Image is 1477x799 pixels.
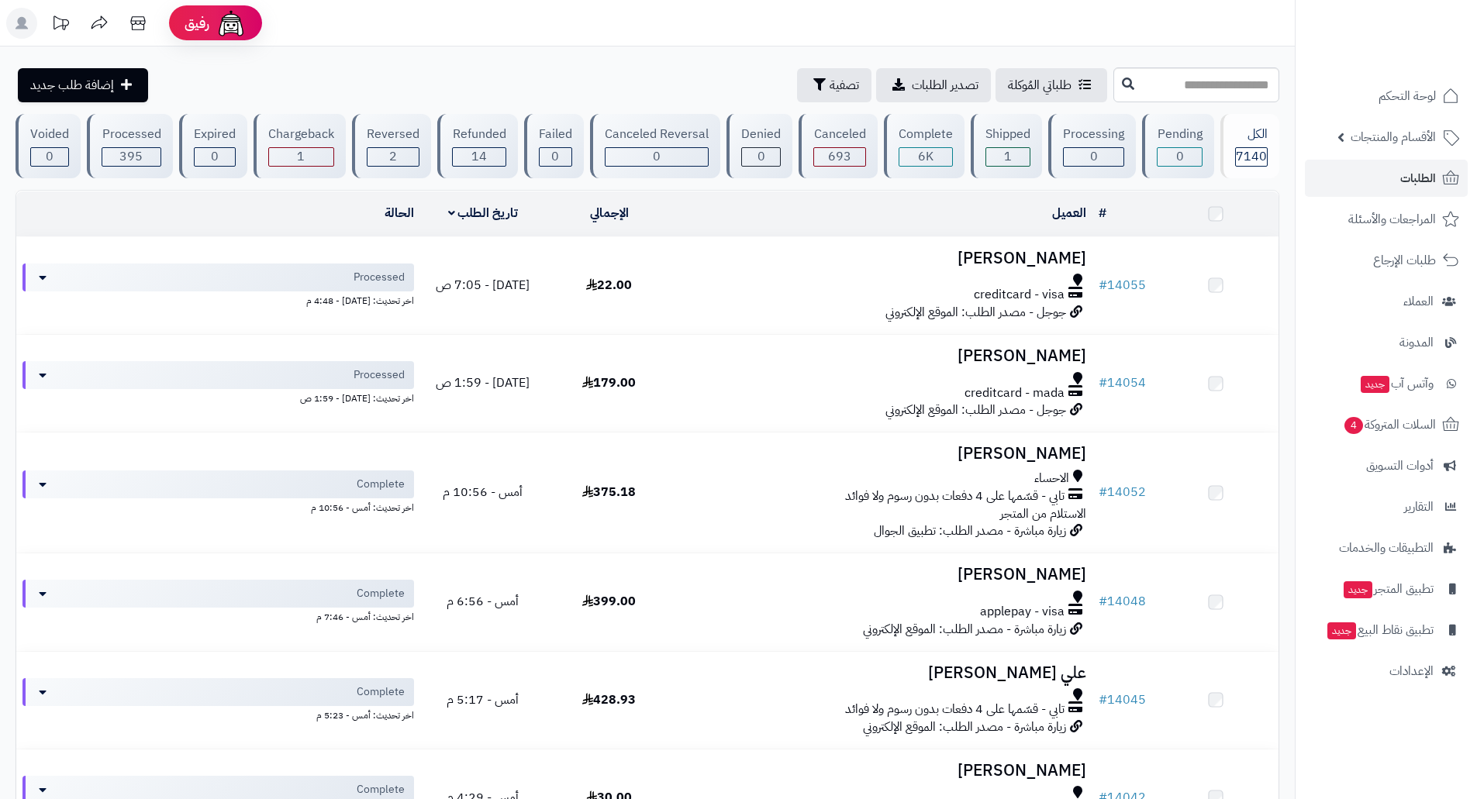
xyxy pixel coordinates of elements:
div: Canceled Reversal [605,126,709,143]
a: التطبيقات والخدمات [1305,529,1468,567]
a: Expired 0 [176,114,250,178]
a: تحديثات المنصة [41,8,80,43]
img: ai-face.png [216,8,247,39]
a: طلباتي المُوكلة [996,68,1107,102]
div: Shipped [985,126,1030,143]
a: إضافة طلب جديد [18,68,148,102]
a: الإجمالي [590,204,629,222]
a: الحالة [385,204,414,222]
a: الطلبات [1305,160,1468,197]
a: طلبات الإرجاع [1305,242,1468,279]
a: Canceled 693 [795,114,880,178]
span: # [1099,483,1107,501]
span: أمس - 10:56 م [443,483,523,501]
span: 375.18 [582,483,636,501]
span: 0 [757,147,765,166]
a: #14054 [1099,374,1146,392]
a: أدوات التسويق [1305,447,1468,484]
span: 4 [1344,417,1363,434]
h3: [PERSON_NAME] [678,445,1086,463]
span: # [1099,592,1107,611]
div: 0 [606,148,708,166]
span: تصفية [830,76,859,95]
div: اخر تحديث: أمس - 5:23 م [22,706,414,722]
span: طلبات الإرجاع [1373,250,1436,271]
a: المراجعات والأسئلة [1305,201,1468,238]
div: 6034 [899,148,952,166]
h3: [PERSON_NAME] [678,762,1086,780]
span: التقارير [1404,496,1434,518]
div: 1 [986,148,1030,166]
a: Denied 0 [723,114,795,178]
span: 0 [211,147,219,166]
span: الأقسام والمنتجات [1351,126,1436,148]
span: جوجل - مصدر الطلب: الموقع الإلكتروني [885,303,1066,322]
a: تصدير الطلبات [876,68,991,102]
div: 0 [1158,148,1201,166]
span: 6K [918,147,933,166]
button: تصفية [797,68,871,102]
span: 179.00 [582,374,636,392]
a: #14055 [1099,276,1146,294]
div: Canceled [813,126,865,143]
span: المراجعات والأسئلة [1348,208,1436,230]
span: السلات المتروكة [1343,414,1436,436]
span: Complete [357,684,405,700]
a: العميل [1052,204,1086,222]
a: العملاء [1305,283,1468,320]
div: اخر تحديث: [DATE] - 4:48 م [22,291,414,308]
a: Reversed 2 [349,114,434,178]
a: Voided 0 [12,114,84,178]
span: الاستلام من المتجر [1000,505,1086,523]
div: Voided [30,126,69,143]
span: الطلبات [1400,167,1436,189]
span: الاحساء [1034,470,1069,487]
span: جديد [1344,581,1372,598]
div: اخر تحديث: [DATE] - 1:59 ص [22,389,414,405]
span: 14 [471,147,487,166]
a: Complete 6K [881,114,968,178]
a: تطبيق نقاط البيعجديد [1305,611,1468,649]
span: زيارة مباشرة - مصدر الطلب: الموقع الإلكتروني [863,620,1066,639]
a: Chargeback 1 [250,114,349,178]
div: 0 [1064,148,1123,166]
span: زيارة مباشرة - مصدر الطلب: تطبيق الجوال [874,522,1066,540]
span: 1 [1004,147,1012,166]
a: Refunded 14 [434,114,520,178]
span: أمس - 5:17 م [447,691,519,709]
a: Failed 0 [521,114,587,178]
div: 2 [368,148,419,166]
span: أمس - 6:56 م [447,592,519,611]
span: طلباتي المُوكلة [1008,76,1072,95]
span: applepay - visa [980,603,1065,621]
span: 1 [297,147,305,166]
span: 693 [828,147,851,166]
span: جديد [1361,376,1389,393]
span: أدوات التسويق [1366,455,1434,477]
a: Shipped 1 [968,114,1045,178]
div: Pending [1157,126,1202,143]
a: وآتس آبجديد [1305,365,1468,402]
span: رفيق [185,14,209,33]
span: 22.00 [586,276,632,294]
a: # [1099,204,1106,222]
span: التطبيقات والخدمات [1339,537,1434,559]
span: creditcard - visa [974,286,1065,304]
span: creditcard - mada [965,384,1065,402]
div: Reversed [367,126,419,143]
span: # [1099,276,1107,294]
span: لوحة التحكم [1379,85,1436,107]
a: الإعدادات [1305,653,1468,690]
span: وآتس آب [1359,373,1434,394]
span: 399.00 [582,592,636,611]
span: 0 [1176,147,1184,166]
span: جديد [1327,622,1356,639]
span: تابي - قسّمها على 4 دفعات بدون رسوم ولا فوائد [845,701,1065,718]
span: جوجل - مصدر الطلب: الموقع الإلكتروني [885,401,1066,419]
h3: [PERSON_NAME] [678,250,1086,267]
div: الكل [1235,126,1268,143]
span: 0 [46,147,53,166]
span: 7140 [1236,147,1267,166]
div: 0 [540,148,571,166]
span: Processed [354,367,405,383]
